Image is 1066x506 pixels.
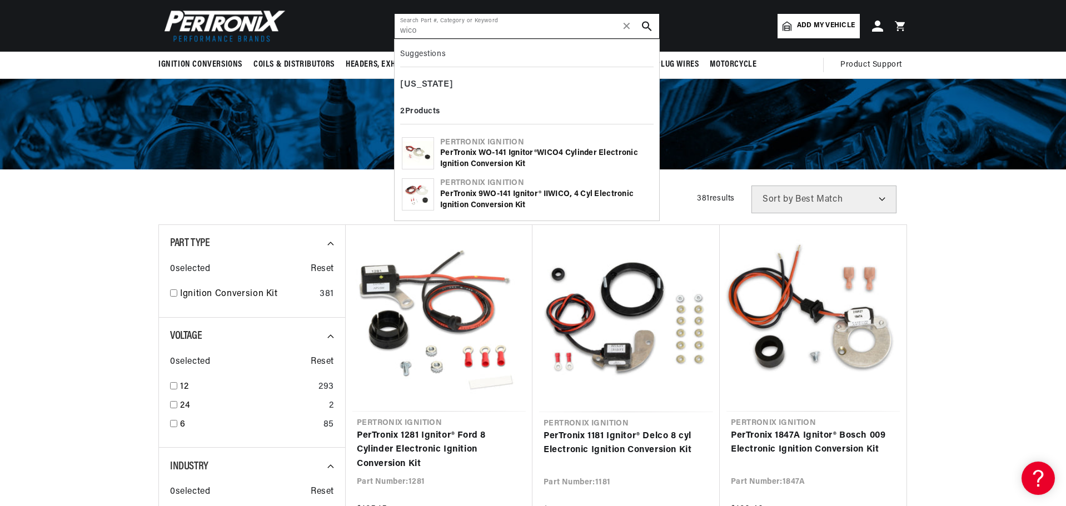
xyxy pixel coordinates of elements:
span: Motorcycle [710,59,756,71]
span: Reset [311,262,334,277]
span: 381 results [697,194,735,203]
a: 24 [180,399,325,413]
div: 2 [329,399,334,413]
div: 381 [320,287,334,302]
img: PerTronix 9WO-141 Ignitor® II WICO, 4 cyl Electronic Ignition Conversion Kit [402,179,434,210]
img: Pertronix [158,7,286,45]
div: Pertronix Ignition [440,137,652,148]
summary: Product Support [840,52,908,78]
span: Industry [170,461,208,472]
span: Sort by [763,195,793,204]
span: Add my vehicle [797,21,855,31]
a: 12 [180,380,314,394]
a: PerTronix 1181 Ignitor® Delco 8 cyl Electronic Ignition Conversion Kit [544,429,709,458]
div: [US_STATE] [400,76,654,94]
div: Pertronix Ignition [440,178,652,189]
summary: Spark Plug Wires [626,52,705,78]
button: search button [635,14,659,38]
span: Part Type [170,238,210,249]
b: 2 Products [400,107,440,116]
div: 293 [318,380,334,394]
span: Ignition Conversions [158,59,242,71]
a: PerTronix 1281 Ignitor® Ford 8 Cylinder Electronic Ignition Conversion Kit [357,429,521,472]
span: Coils & Distributors [253,59,335,71]
a: Ignition Conversion Kit [180,287,315,302]
summary: Motorcycle [704,52,762,78]
div: PerTronix WO-141 Ignitor® 4 cylinder Electronic Ignition Conversion Kit [440,148,652,169]
span: 0 selected [170,262,210,277]
span: 0 selected [170,355,210,369]
span: Headers, Exhausts & Components [346,59,476,71]
div: PerTronix 9WO-141 Ignitor® II , 4 cyl Electronic Ignition Conversion Kit [440,189,652,211]
span: Reset [311,355,334,369]
span: Spark Plug Wires [631,59,699,71]
span: Reset [311,485,334,499]
img: PerTronix WO-141 Ignitor® WICO 4 cylinder Electronic Ignition Conversion Kit [402,138,434,169]
b: WICO [548,190,570,198]
a: PerTronix 1847A Ignitor® Bosch 009 Electronic Ignition Conversion Kit [731,429,895,457]
span: Product Support [840,59,902,71]
summary: Coils & Distributors [248,52,340,78]
b: WICO [537,149,559,157]
a: Add my vehicle [778,14,860,38]
a: 6 [180,418,319,432]
summary: Ignition Conversions [158,52,248,78]
div: Suggestions [400,45,654,67]
span: Voltage [170,330,202,342]
input: Search Part #, Category or Keyword [395,14,659,38]
summary: Headers, Exhausts & Components [340,52,481,78]
div: 85 [323,418,334,432]
span: 0 selected [170,485,210,499]
select: Sort by [751,186,896,213]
